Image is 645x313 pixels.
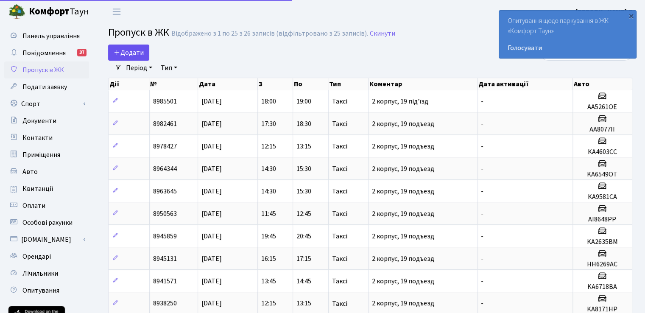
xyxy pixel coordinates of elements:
b: [PERSON_NAME] О. [575,7,635,17]
span: [DATE] [201,142,222,151]
span: 8963645 [153,187,177,196]
span: Додати [114,48,144,57]
span: [DATE] [201,254,222,263]
button: Переключити навігацію [106,5,127,19]
span: Пропуск в ЖК [108,25,169,40]
span: Таксі [332,120,347,127]
span: 12:15 [261,142,276,151]
a: Подати заявку [4,78,89,95]
a: Документи [4,112,89,129]
span: 14:30 [261,164,276,173]
a: Скинути [370,30,395,38]
span: Документи [22,116,56,126]
span: 19:00 [296,97,311,106]
a: Додати [108,45,149,61]
span: 13:15 [296,142,311,151]
span: 2 корпус, 19 подъезд [372,142,434,151]
a: Період [123,61,156,75]
th: Дата [198,78,257,90]
span: [DATE] [201,187,222,196]
span: Опитування [22,286,59,295]
img: logo.png [8,3,25,20]
span: 2 корпус, 19 подъезд [372,232,434,241]
a: [DOMAIN_NAME] [4,231,89,248]
h5: KA4603CC [576,148,628,156]
span: 8950563 [153,209,177,218]
h5: KA9581CA [576,193,628,201]
h5: KA6718BA [576,283,628,291]
span: - [481,187,483,196]
span: 2 корпус, 19 подъезд [372,254,434,263]
span: 8945859 [153,232,177,241]
a: Квитанції [4,180,89,197]
span: Таксі [332,143,347,150]
span: Таксі [332,300,347,307]
span: - [481,277,483,286]
span: Авто [22,167,38,176]
div: 37 [77,49,87,56]
span: 2 корпус, 19 під'їзд [372,97,428,106]
span: Орендарі [22,252,51,261]
span: - [481,142,483,151]
span: - [481,254,483,263]
div: × [627,11,635,20]
span: 12:45 [296,209,311,218]
a: Контакти [4,129,89,146]
span: 17:30 [261,119,276,129]
th: По [293,78,328,90]
span: - [481,119,483,129]
span: 2 корпус, 19 подъезд [372,164,434,173]
h5: AA5261OE [576,103,628,111]
a: Лічильники [4,265,89,282]
span: Подати заявку [22,82,67,92]
span: Повідомлення [22,48,66,58]
h5: HH6269AC [576,260,628,268]
span: 14:45 [296,277,311,286]
span: 16:15 [261,254,276,263]
span: [DATE] [201,119,222,129]
span: - [481,97,483,106]
th: Дії [109,78,149,90]
span: 13:15 [296,299,311,308]
span: 18:00 [261,97,276,106]
th: Дата активації [477,78,572,90]
span: 2 корпус, 19 подъезд [372,209,434,218]
b: Комфорт [29,5,70,18]
span: [DATE] [201,232,222,241]
a: Особові рахунки [4,214,89,231]
span: - [481,299,483,308]
span: 8938250 [153,299,177,308]
th: Тип [328,78,369,90]
span: - [481,209,483,218]
span: - [481,232,483,241]
span: 20:45 [296,232,311,241]
span: 15:30 [296,164,311,173]
span: 12:15 [261,299,276,308]
span: 2 корпус, 19 подъезд [372,187,434,196]
a: Авто [4,163,89,180]
a: Оплати [4,197,89,214]
span: 14:30 [261,187,276,196]
span: 2 корпус, 19 подъезд [372,299,434,308]
span: Контакти [22,133,53,143]
span: 8978427 [153,142,177,151]
span: Пропуск в ЖК [22,65,64,75]
th: З [258,78,293,90]
span: 19:45 [261,232,276,241]
span: Таксі [332,188,347,195]
span: Таксі [332,233,347,240]
span: 8964344 [153,164,177,173]
a: Тип [157,61,181,75]
span: 18:30 [296,119,311,129]
span: 15:30 [296,187,311,196]
span: Приміщення [22,150,60,159]
span: 8941571 [153,277,177,286]
span: Квитанції [22,184,53,193]
span: [DATE] [201,277,222,286]
span: Таксі [332,255,347,262]
a: Пропуск в ЖК [4,61,89,78]
span: 2 корпус, 19 подъезд [372,277,434,286]
span: Таксі [332,165,347,172]
a: Орендарі [4,248,89,265]
span: - [481,164,483,173]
